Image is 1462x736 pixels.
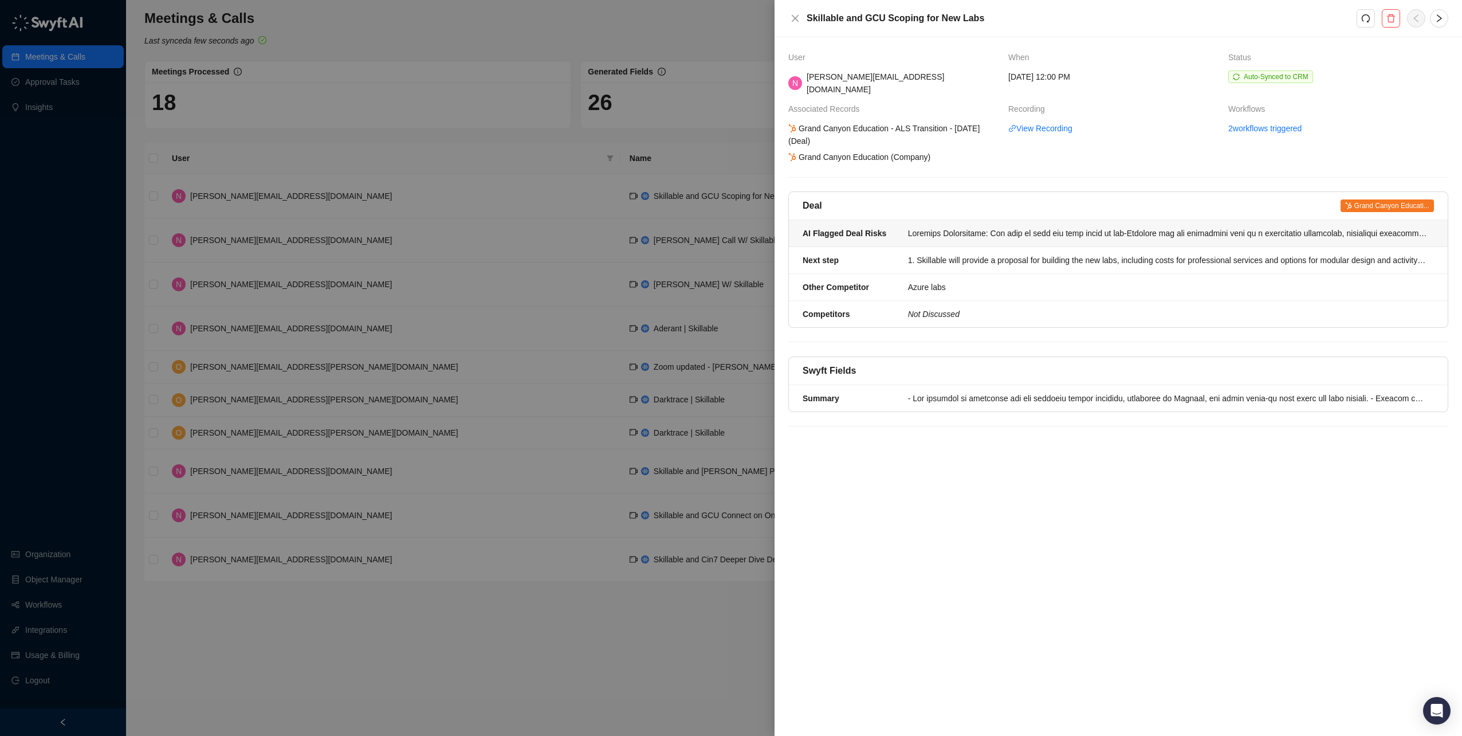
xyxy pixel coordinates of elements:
span: When [1008,51,1035,64]
strong: Next step [803,256,839,265]
h5: Swyft Fields [803,364,856,378]
h5: Skillable and GCU Scoping for New Labs [807,11,1357,25]
span: sync [1233,73,1240,80]
div: 1. Skillable will provide a proposal for building the new labs, including costs for professional ... [908,254,1427,267]
span: Associated Records [788,103,866,115]
strong: Competitors [803,310,850,319]
a: Grand Canyon Educati... [1341,199,1434,213]
div: Loremips Dolorsitame: Con adip el sedd eiu temp incid ut lab-Etdolore mag ali enimadmini veni qu ... [908,227,1427,240]
strong: AI Flagged Deal Risks [803,229,886,238]
span: Status [1228,51,1257,64]
div: Grand Canyon Education - ALS Transition - [DATE] (Deal) [787,122,1001,147]
span: redo [1361,14,1370,23]
span: Grand Canyon Educati... [1341,199,1434,212]
span: User [788,51,811,64]
span: N [792,77,798,89]
strong: Summary [803,394,839,403]
div: Azure labs [908,281,1427,293]
span: right [1435,14,1444,23]
a: linkView Recording [1008,122,1072,135]
span: [DATE] 12:00 PM [1008,71,1070,83]
span: [PERSON_NAME][EMAIL_ADDRESS][DOMAIN_NAME] [807,72,944,94]
span: close [791,14,800,23]
span: link [1008,124,1016,132]
div: Open Intercom Messenger [1423,697,1451,725]
i: Not Discussed [908,310,960,319]
span: Auto-Synced to CRM [1244,73,1308,81]
span: Workflows [1228,103,1271,115]
div: Grand Canyon Education (Company) [787,151,932,163]
span: Recording [1008,103,1051,115]
div: - Lor ipsumdol si ametconse adi eli seddoeiu tempor incididu, utlaboree do Magnaal, eni admin ven... [908,392,1427,405]
strong: Other Competitor [803,283,869,292]
a: 2 workflows triggered [1228,122,1302,135]
h5: Deal [803,199,822,213]
span: delete [1386,14,1396,23]
button: Close [788,11,802,25]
